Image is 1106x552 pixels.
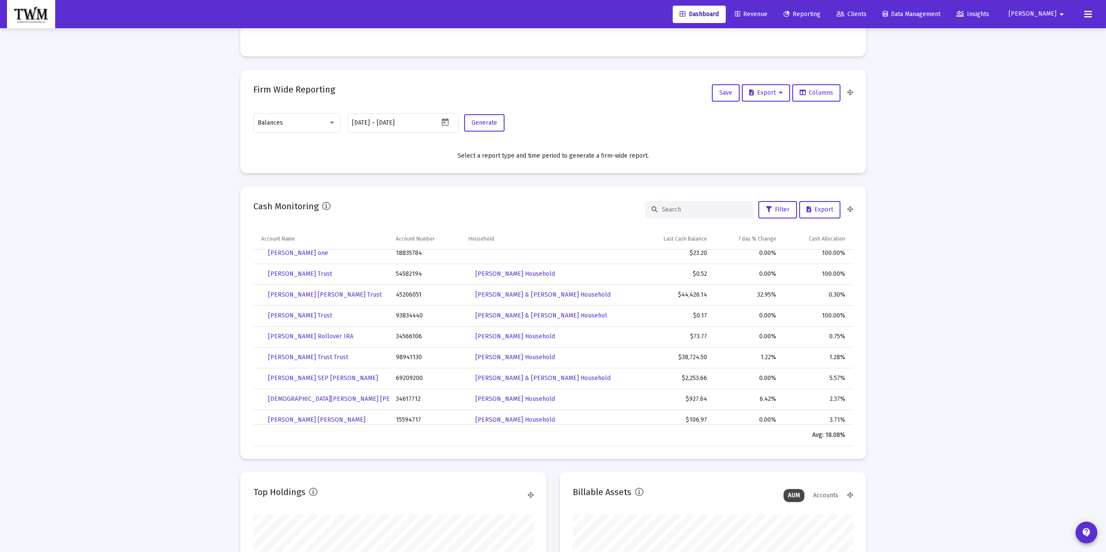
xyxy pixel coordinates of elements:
[782,347,853,368] td: 1.28%
[390,410,462,430] td: 15594717
[475,374,611,382] span: [PERSON_NAME] & [PERSON_NAME] Household
[468,370,618,387] a: [PERSON_NAME] & [PERSON_NAME] Household
[719,270,776,278] div: 0.00%
[637,389,713,410] td: $927.64
[462,229,637,250] td: Column Household
[468,349,562,366] a: [PERSON_NAME] Household
[261,328,360,345] a: [PERSON_NAME] Rollover IRA
[719,416,776,424] div: 0.00%
[728,6,774,23] a: Revenue
[464,114,505,132] button: Generate
[261,411,372,429] a: [PERSON_NAME] [PERSON_NAME]
[475,312,607,319] span: [PERSON_NAME] & [PERSON_NAME] Househol
[637,284,713,305] td: $44,426.14
[782,326,853,347] td: 0.75%
[253,83,335,96] h2: Firm Wide Reporting
[268,395,428,403] span: [DEMOGRAPHIC_DATA][PERSON_NAME] [PERSON_NAME]
[253,229,390,250] td: Column Account Name
[777,6,827,23] a: Reporting
[468,307,614,324] a: [PERSON_NAME] & [PERSON_NAME] Househol
[268,354,348,361] span: [PERSON_NAME] Trust Trust
[468,265,562,283] a: [PERSON_NAME] Household
[719,374,776,383] div: 0.00%
[390,326,462,347] td: 34566106
[261,265,339,283] a: [PERSON_NAME] Trust
[680,10,719,18] span: Dashboard
[782,368,853,389] td: 5.57%
[637,229,713,250] td: Column Last Cash Balance
[1056,6,1067,23] mat-icon: arrow_drop_down
[784,10,820,18] span: Reporting
[475,354,555,361] span: [PERSON_NAME] Household
[268,312,332,319] span: [PERSON_NAME] Trust
[475,416,555,423] span: [PERSON_NAME] Household
[268,270,332,278] span: [PERSON_NAME] Trust
[809,489,843,502] div: Accounts
[390,305,462,326] td: 93834440
[475,270,555,278] span: [PERSON_NAME] Household
[673,6,726,23] a: Dashboard
[390,368,462,389] td: 69209200
[637,264,713,284] td: $0.52
[719,291,776,299] div: 32.95%
[468,328,562,345] a: [PERSON_NAME] Household
[261,390,435,408] a: [DEMOGRAPHIC_DATA][PERSON_NAME] [PERSON_NAME]
[662,206,747,213] input: Search
[377,119,418,126] input: End date
[637,243,713,264] td: $23.20
[800,89,833,96] span: Columns
[468,235,494,242] div: Household
[782,264,853,284] td: 100.00%
[253,229,853,446] div: Data grid
[664,235,707,242] div: Last Cash Balance
[261,370,385,387] a: [PERSON_NAME] SEP [PERSON_NAME]
[712,84,740,102] button: Save
[719,249,776,258] div: 0.00%
[475,333,555,340] span: [PERSON_NAME] Household
[799,201,840,218] button: Export
[782,284,853,305] td: 0.30%
[719,395,776,403] div: 6.42%
[475,291,611,298] span: [PERSON_NAME] & [PERSON_NAME] Household
[637,326,713,347] td: $73.77
[468,411,562,429] a: [PERSON_NAME] Household
[637,410,713,430] td: $106.97
[268,291,382,298] span: [PERSON_NAME] [PERSON_NAME] Trust
[758,201,797,218] button: Filter
[390,389,462,410] td: 34617712
[390,264,462,284] td: 54582194
[468,390,562,408] a: [PERSON_NAME] Household
[837,10,867,18] span: Clients
[573,485,631,499] h2: Billable Assets
[439,116,452,129] button: Open calendar
[876,6,947,23] a: Data Management
[390,243,462,264] td: 18835784
[390,229,462,250] td: Column Account Number
[372,119,375,126] span: –
[809,235,845,242] div: Cash Allocation
[268,249,328,257] span: [PERSON_NAME] one
[268,333,353,340] span: [PERSON_NAME] Rollover IRA
[472,119,497,126] span: Generate
[719,332,776,341] div: 0.00%
[261,349,355,366] a: [PERSON_NAME] Trust Trust
[637,305,713,326] td: $0.17
[1081,527,1092,538] mat-icon: contact_support
[957,10,989,18] span: Insights
[950,6,996,23] a: Insights
[258,119,283,126] span: Balances
[261,235,295,242] div: Account Name
[735,10,767,18] span: Revenue
[396,235,435,242] div: Account Number
[719,353,776,362] div: 1.22%
[766,206,790,213] span: Filter
[738,235,776,242] div: 7 day % Change
[883,10,940,18] span: Data Management
[782,389,853,410] td: 2.37%
[261,286,389,304] a: [PERSON_NAME] [PERSON_NAME] Trust
[749,89,783,96] span: Export
[782,410,853,430] td: 3.71%
[390,347,462,368] td: 98941130
[13,6,49,23] img: Dashboard
[742,84,790,102] button: Export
